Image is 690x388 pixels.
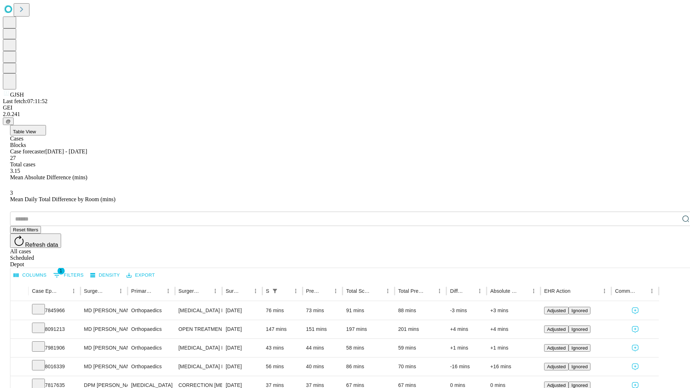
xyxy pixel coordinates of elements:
[547,345,566,351] span: Adjusted
[3,117,14,125] button: @
[266,357,299,376] div: 56 mins
[14,342,25,355] button: Expand
[398,301,443,320] div: 88 mins
[544,363,569,370] button: Adjusted
[569,363,590,370] button: Ignored
[10,125,46,135] button: Table View
[373,286,383,296] button: Sort
[179,357,218,376] div: [MEDICAL_DATA] RELEASE
[179,288,199,294] div: Surgery Name
[10,148,45,154] span: Case forecaster
[424,286,434,296] button: Sort
[398,357,443,376] div: 70 mins
[490,301,537,320] div: +3 mins
[306,301,339,320] div: 73 mins
[32,339,77,357] div: 7981906
[32,288,58,294] div: Case Epic Id
[270,286,280,296] div: 1 active filter
[571,286,581,296] button: Sort
[281,286,291,296] button: Sort
[346,301,391,320] div: 91 mins
[10,161,35,167] span: Total cases
[10,196,115,202] span: Mean Daily Total Difference by Room (mins)
[14,323,25,336] button: Expand
[179,320,218,338] div: OPEN TREATMENT [MEDICAL_DATA]
[434,286,445,296] button: Menu
[529,286,539,296] button: Menu
[210,286,220,296] button: Menu
[266,301,299,320] div: 76 mins
[306,339,339,357] div: 44 mins
[490,339,537,357] div: +1 mins
[59,286,69,296] button: Sort
[10,234,61,248] button: Refresh data
[226,339,259,357] div: [DATE]
[10,190,13,196] span: 3
[571,308,588,313] span: Ignored
[450,320,483,338] div: +4 mins
[6,119,11,124] span: @
[125,270,157,281] button: Export
[200,286,210,296] button: Sort
[331,286,341,296] button: Menu
[106,286,116,296] button: Sort
[346,357,391,376] div: 86 mins
[32,320,77,338] div: 8091213
[615,288,636,294] div: Comments
[84,288,105,294] div: Surgeon Name
[450,301,483,320] div: -3 mins
[647,286,657,296] button: Menu
[10,168,20,174] span: 3.15
[398,288,424,294] div: Total Predicted Duration
[450,339,483,357] div: +1 mins
[306,320,339,338] div: 151 mins
[266,339,299,357] div: 43 mins
[270,286,280,296] button: Show filters
[346,339,391,357] div: 58 mins
[3,98,47,104] span: Last fetch: 07:11:52
[465,286,475,296] button: Sort
[321,286,331,296] button: Sort
[153,286,163,296] button: Sort
[544,344,569,352] button: Adjusted
[599,286,609,296] button: Menu
[571,364,588,369] span: Ignored
[131,288,152,294] div: Primary Service
[131,357,171,376] div: Orthopaedics
[69,286,79,296] button: Menu
[547,308,566,313] span: Adjusted
[637,286,647,296] button: Sort
[32,301,77,320] div: 7845966
[266,320,299,338] div: 147 mins
[544,307,569,314] button: Adjusted
[569,344,590,352] button: Ignored
[571,383,588,388] span: Ignored
[10,92,24,98] span: GJSH
[84,320,124,338] div: MD [PERSON_NAME] [PERSON_NAME]
[398,339,443,357] div: 59 mins
[88,270,122,281] button: Density
[544,288,570,294] div: EHR Action
[250,286,261,296] button: Menu
[45,148,87,154] span: [DATE] - [DATE]
[3,105,687,111] div: GEI
[571,345,588,351] span: Ignored
[490,288,518,294] div: Absolute Difference
[13,129,36,134] span: Table View
[10,155,16,161] span: 27
[84,301,124,320] div: MD [PERSON_NAME] [PERSON_NAME]
[12,270,49,281] button: Select columns
[10,174,87,180] span: Mean Absolute Difference (mins)
[14,305,25,317] button: Expand
[84,357,124,376] div: MD [PERSON_NAME] [PERSON_NAME]
[3,111,687,117] div: 2.0.241
[291,286,301,296] button: Menu
[14,361,25,373] button: Expand
[116,286,126,296] button: Menu
[131,339,171,357] div: Orthopaedics
[163,286,173,296] button: Menu
[57,267,65,274] span: 1
[131,301,171,320] div: Orthopaedics
[32,357,77,376] div: 8016339
[490,320,537,338] div: +4 mins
